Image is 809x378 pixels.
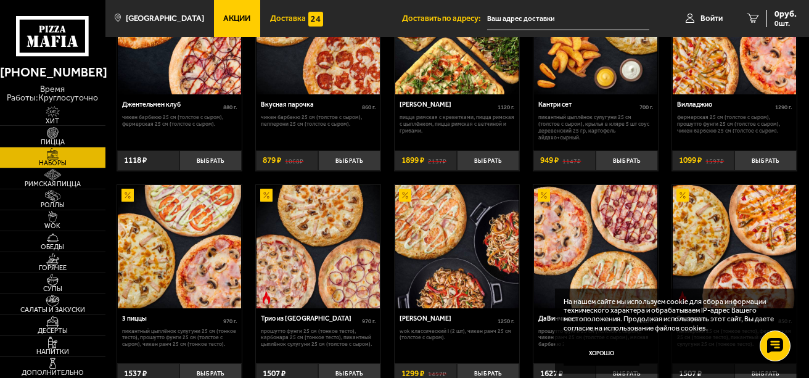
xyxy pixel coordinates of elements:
[774,20,797,27] span: 0 шт.
[538,314,636,323] div: ДаВинчи сет
[562,156,581,165] s: 1147 ₽
[672,185,797,308] a: АкционныйОстрое блюдоБеатриче
[498,103,515,112] span: 1120 г .
[126,14,204,22] span: [GEOGRAPHIC_DATA]
[498,317,515,326] span: 1250 г .
[362,317,376,326] span: 970 г .
[270,14,306,22] span: Доставка
[677,101,775,109] div: Вилладжио
[179,150,242,171] button: Выбрать
[122,314,223,323] div: 3 пиццы
[400,101,498,109] div: [PERSON_NAME]
[260,189,273,202] img: Акционный
[395,185,520,308] a: АкционныйВилла Капри
[679,369,702,378] span: 1507 ₽
[734,150,797,171] button: Выбрать
[117,185,242,308] img: 3 пиццы
[223,317,237,326] span: 970 г .
[318,150,380,171] button: Выбрать
[672,185,797,308] img: Беатриче
[121,189,134,202] img: Акционный
[401,156,424,165] span: 1899 ₽
[400,314,498,323] div: [PERSON_NAME]
[399,189,412,202] img: Акционный
[774,10,797,18] span: 0 руб.
[428,369,446,378] s: 1457 ₽
[263,156,281,165] span: 879 ₽
[538,189,551,202] img: Акционный
[538,328,654,348] p: Прошутто Фунги 25 см (толстое с сыром), Чикен Ранч 25 см (толстое с сыром), Мясная Барбекю 25 см ...
[122,328,237,348] p: Пикантный цыплёнок сулугуни 25 см (тонкое тесто), Прошутто Фунги 25 см (толстое с сыром), Чикен Р...
[487,7,649,30] input: Ваш адрес доставки
[679,156,702,165] span: 1099 ₽
[676,189,689,202] img: Акционный
[540,369,563,378] span: 1627 ₽
[400,328,515,342] p: Wok классический L (2 шт), Чикен Ранч 25 см (толстое с сыром).
[395,185,520,308] img: Вилла Капри
[261,114,376,128] p: Чикен Барбекю 25 см (толстое с сыром), Пепперони 25 см (толстое с сыром).
[402,14,487,22] span: Доставить по адресу:
[705,156,724,165] s: 1597 ₽
[122,101,223,109] div: Джентельмен клуб
[124,156,147,165] span: 1118 ₽
[775,103,792,112] span: 1290 г .
[261,314,362,323] div: Трио из [GEOGRAPHIC_DATA]
[564,340,639,366] button: Хорошо
[401,369,424,378] span: 1299 ₽
[700,14,723,22] span: Войти
[263,369,285,378] span: 1507 ₽
[122,114,237,128] p: Чикен Барбекю 25 см (толстое с сыром), Фермерская 25 см (толстое с сыром).
[285,156,303,165] s: 1068 ₽
[457,150,519,171] button: Выбрать
[639,103,654,112] span: 700 г .
[538,101,639,109] div: Кантри сет
[117,185,242,308] a: Акционный3 пиццы
[540,156,559,165] span: 949 ₽
[538,114,654,141] p: Пикантный цыплёнок сулугуни 25 см (толстое с сыром), крылья в кляре 5 шт соус деревенский 25 гр, ...
[308,12,323,27] img: 15daf4d41897b9f0e9f617042186c801.svg
[596,150,658,171] button: Выбрать
[261,328,376,348] p: Прошутто Фунги 25 см (тонкое тесто), Карбонара 25 см (тонкое тесто), Пикантный цыплёнок сулугуни ...
[677,114,792,134] p: Фермерская 25 см (толстое с сыром), Прошутто Фунги 25 см (толстое с сыром), Чикен Барбекю 25 см (...
[124,369,147,378] span: 1537 ₽
[533,185,659,308] img: ДаВинчи сет
[400,114,515,134] p: Пицца Римская с креветками, Пицца Римская с цыплёнком, Пицца Римская с ветчиной и грибами.
[260,291,273,304] img: Острое блюдо
[223,103,237,112] span: 880 г .
[261,101,362,109] div: Вкусная парочка
[564,297,782,332] p: На нашем сайте мы используем cookie для сбора информации технического характера и обрабатываем IP...
[256,185,381,308] img: Трио из Рио
[256,185,381,308] a: АкционныйОстрое блюдоТрио из Рио
[223,14,250,22] span: Акции
[428,156,446,165] s: 2137 ₽
[362,103,376,112] span: 860 г .
[533,185,659,308] a: АкционныйДаВинчи сет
